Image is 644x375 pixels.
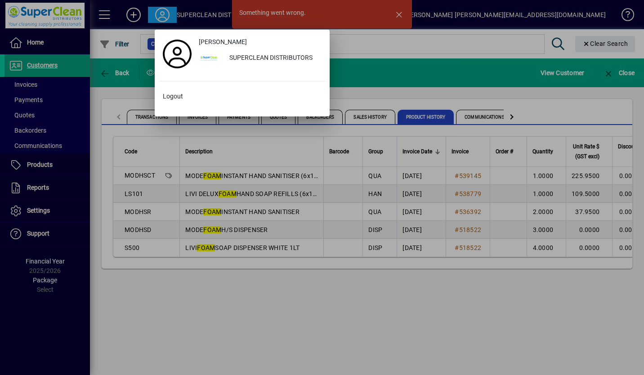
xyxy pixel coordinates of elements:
[222,50,325,67] div: SUPERCLEAN DISTRIBUTORS
[195,50,325,67] button: SUPERCLEAN DISTRIBUTORS
[159,46,195,62] a: Profile
[159,89,325,105] button: Logout
[195,34,325,50] a: [PERSON_NAME]
[163,92,183,101] span: Logout
[199,37,247,47] span: [PERSON_NAME]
